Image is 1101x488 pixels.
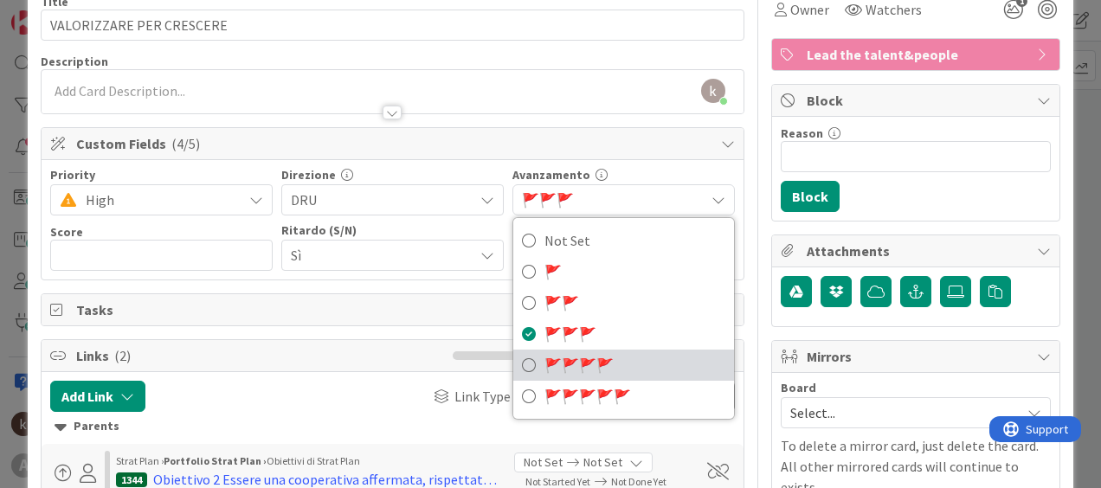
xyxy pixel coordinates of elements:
[267,454,360,467] span: Obiettivi di Strat Plan
[454,386,511,407] span: Link Type
[76,133,712,154] span: Custom Fields
[583,453,622,472] span: Not Set
[164,454,267,467] b: Portfolio Strat Plan ›
[579,325,596,343] span: 🚩
[544,294,562,311] span: 🚩
[522,191,539,209] span: 🚩
[281,169,504,181] div: Direzione
[562,388,579,405] span: 🚩
[116,454,164,467] span: Strat Plan ›
[562,325,579,343] span: 🚩
[614,388,631,405] span: 🚩
[544,388,562,405] span: 🚩
[36,3,79,23] span: Support
[55,417,731,436] div: Parents
[781,125,823,141] label: Reason
[512,169,735,181] div: Avanzamento
[701,79,725,103] img: AAcHTtd5rm-Hw59dezQYKVkaI0MZoYjvbSZnFopdN0t8vu62=s96-c
[539,191,557,209] span: 🚩
[781,382,816,394] span: Board
[76,299,712,320] span: Tasks
[513,287,734,318] a: 🚩🚩
[114,347,131,364] span: ( 2 )
[557,191,574,209] span: 🚩
[807,346,1028,367] span: Mirrors
[50,169,273,181] div: Priority
[544,325,562,343] span: 🚩
[50,224,83,240] label: Score
[562,294,579,311] span: 🚩
[291,243,465,267] span: Sì
[513,350,734,381] a: 🚩🚩🚩🚩
[807,90,1028,111] span: Block
[513,381,734,412] a: 🚩🚩🚩🚩🚩
[513,318,734,350] a: 🚩🚩🚩
[171,135,200,152] span: ( 4/5 )
[790,401,1012,425] span: Select...
[579,356,596,374] span: 🚩
[116,472,147,487] div: 1344
[596,388,614,405] span: 🚩
[562,356,579,374] span: 🚩
[611,475,666,488] span: Not Done Yet
[807,241,1028,261] span: Attachments
[544,263,562,280] span: 🚩
[513,225,734,256] a: Not Set
[86,188,234,212] span: High
[544,228,725,254] span: Not Set
[41,10,744,41] input: type card name here...
[781,181,840,212] button: Block
[524,453,563,472] span: Not Set
[579,388,596,405] span: 🚩
[41,54,108,69] span: Description
[281,224,504,236] div: Ritardo (S/N)
[50,381,145,412] button: Add Link
[513,256,734,287] a: 🚩
[525,475,590,488] span: Not Started Yet
[807,44,1028,65] span: Lead the talent&people
[596,356,614,374] span: 🚩
[76,345,444,366] span: Links
[291,189,473,210] span: DRU
[544,356,562,374] span: 🚩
